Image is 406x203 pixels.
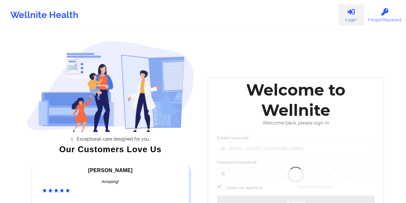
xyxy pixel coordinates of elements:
a: Login [338,5,363,26]
a: Forgot Password [363,5,406,26]
div: Welcome back, please sign in [212,120,379,126]
span: [PERSON_NAME] [88,168,133,173]
div: Our Customers Love Us [27,146,194,152]
li: Exceptional care designed for you. [32,136,194,142]
div: Welcome to Wellnite [212,80,379,120]
div: Amazing! [42,179,178,185]
img: wellnite-auth-hero_200.c722682e.png [27,41,194,132]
